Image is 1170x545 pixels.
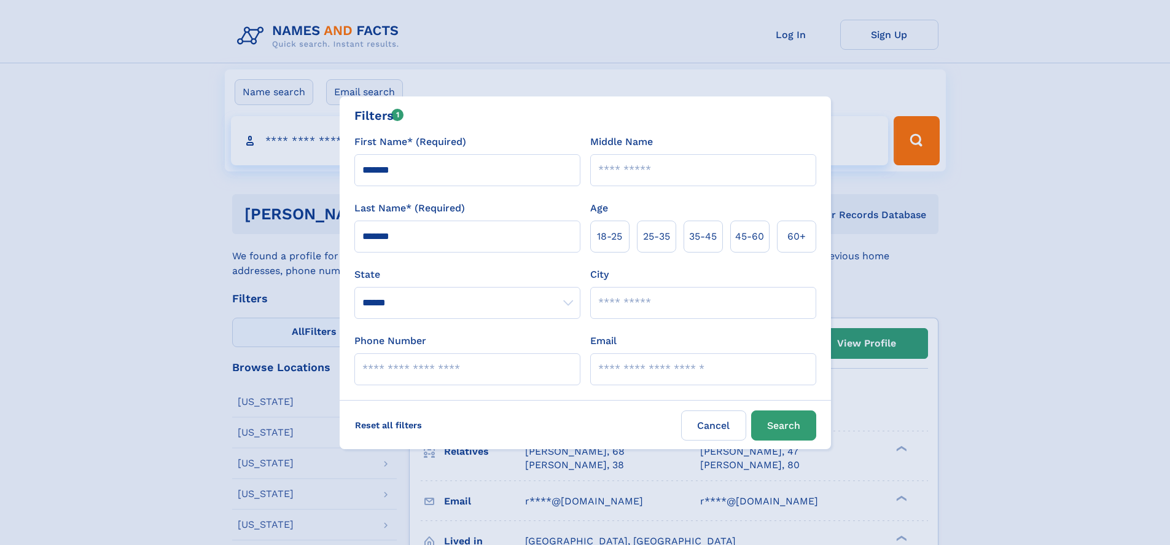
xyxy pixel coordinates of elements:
[735,229,764,244] span: 45‑60
[354,267,580,282] label: State
[354,334,426,348] label: Phone Number
[590,135,653,149] label: Middle Name
[681,410,746,441] label: Cancel
[787,229,806,244] span: 60+
[689,229,717,244] span: 35‑45
[354,135,466,149] label: First Name* (Required)
[347,410,430,440] label: Reset all filters
[751,410,816,441] button: Search
[354,201,465,216] label: Last Name* (Required)
[354,106,404,125] div: Filters
[590,201,608,216] label: Age
[597,229,622,244] span: 18‑25
[590,267,609,282] label: City
[590,334,617,348] label: Email
[643,229,670,244] span: 25‑35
